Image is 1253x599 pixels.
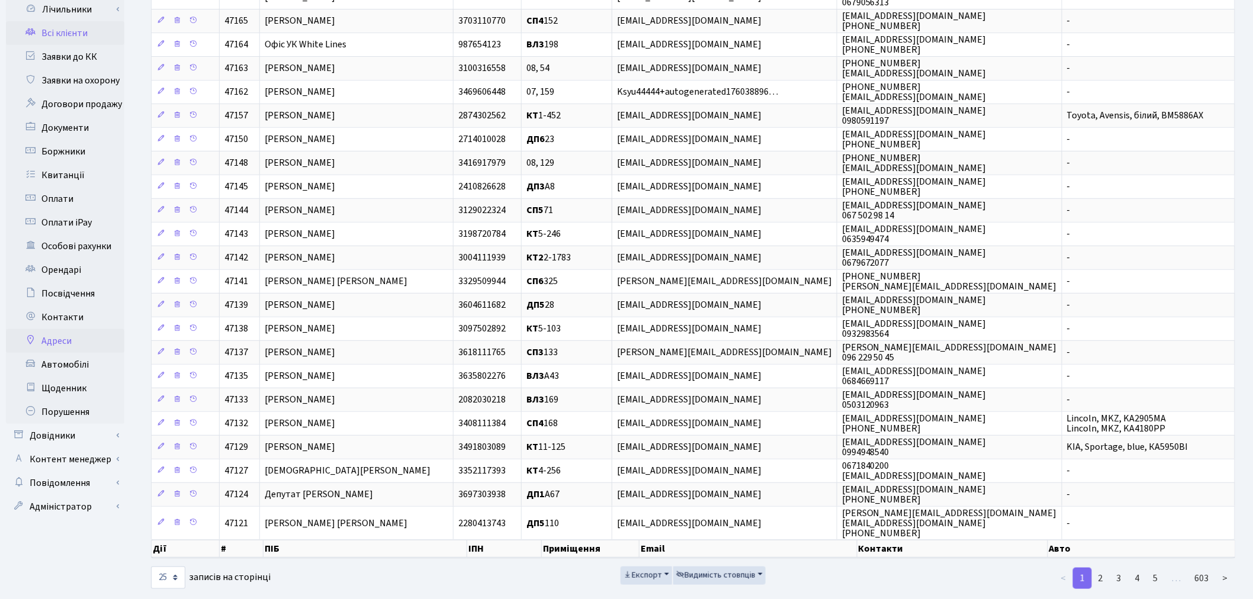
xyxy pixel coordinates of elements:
b: КТ [526,465,538,478]
span: [EMAIL_ADDRESS][DOMAIN_NAME] 0994948540 [842,436,987,459]
span: - [1067,252,1071,265]
span: [EMAIL_ADDRESS][DOMAIN_NAME] [617,228,762,241]
span: 2410826628 [458,181,506,194]
span: [EMAIL_ADDRESS][DOMAIN_NAME] [617,38,762,51]
span: 47141 [224,275,248,288]
span: 168 [526,417,558,430]
b: КТ [526,323,538,336]
span: 3697303938 [458,488,506,501]
span: - [1067,394,1071,407]
span: [PERSON_NAME] [265,346,335,359]
span: [EMAIL_ADDRESS][DOMAIN_NAME] [PHONE_NUMBER] [842,483,987,506]
span: 08, 129 [526,157,554,170]
span: KIA, Sportage, blue, КА5950ВІ [1067,441,1188,454]
span: - [1067,517,1071,530]
span: 3618111765 [458,346,506,359]
span: [EMAIL_ADDRESS][DOMAIN_NAME] [617,517,762,530]
span: 71 [526,204,553,217]
b: ДП5 [526,517,545,530]
th: # [220,540,264,558]
span: [PERSON_NAME] [265,370,335,383]
b: ВЛ3 [526,394,544,407]
a: Адміністратор [6,495,124,519]
a: Щоденник [6,376,124,400]
span: - [1067,323,1071,336]
select: записів на сторінці [151,566,185,589]
span: [EMAIL_ADDRESS][DOMAIN_NAME] [PHONE_NUMBER] [842,175,987,198]
b: СП4 [526,15,544,28]
span: [EMAIL_ADDRESS][DOMAIN_NAME] [PHONE_NUMBER] [842,294,987,317]
span: 47143 [224,228,248,241]
b: СП3 [526,346,544,359]
b: СП5 [526,204,544,217]
span: [PERSON_NAME] [265,228,335,241]
span: Експорт [624,569,662,581]
a: Всі клієнти [6,21,124,45]
b: ДП5 [526,299,545,312]
span: 3469606448 [458,86,506,99]
span: - [1067,181,1071,194]
span: 47157 [224,110,248,123]
th: Дії [152,540,220,558]
b: ДП3 [526,181,545,194]
span: [PERSON_NAME] [265,86,335,99]
span: - [1067,15,1071,28]
span: 47148 [224,157,248,170]
span: - [1067,133,1071,146]
button: Експорт [621,566,672,585]
span: Toyota, Avensis, білий, BM5886AX [1067,110,1204,123]
span: [EMAIL_ADDRESS][DOMAIN_NAME] 0980591197 [842,104,987,127]
th: Email [640,540,857,558]
label: записів на сторінці [151,566,271,589]
a: Автомобілі [6,353,124,376]
span: 3129022324 [458,204,506,217]
span: [EMAIL_ADDRESS][DOMAIN_NAME] [617,15,762,28]
th: Авто [1048,540,1236,558]
span: 47137 [224,346,248,359]
span: [EMAIL_ADDRESS][DOMAIN_NAME] [617,157,762,170]
span: [EMAIL_ADDRESS][DOMAIN_NAME] 0932983564 [842,317,987,340]
span: 47138 [224,323,248,336]
span: 2280413743 [458,517,506,530]
span: [EMAIL_ADDRESS][DOMAIN_NAME] [617,441,762,454]
span: 3408111384 [458,417,506,430]
span: [PERSON_NAME] [PERSON_NAME] [265,275,407,288]
span: [PERSON_NAME] [265,441,335,454]
span: 47133 [224,394,248,407]
span: 3604611682 [458,299,506,312]
b: КТ2 [526,252,544,265]
span: - [1067,38,1071,51]
span: 47163 [224,62,248,75]
span: [EMAIL_ADDRESS][DOMAIN_NAME] [617,252,762,265]
a: Контакти [6,305,124,329]
th: ПІБ [264,540,467,558]
span: 3100316558 [458,62,506,75]
span: 3097502892 [458,323,506,336]
span: 23 [526,133,554,146]
span: 133 [526,346,558,359]
a: 603 [1188,568,1216,589]
span: [PERSON_NAME] [PERSON_NAME] [265,517,407,530]
span: 47132 [224,417,248,430]
b: КТ [526,110,538,123]
button: Видимість стовпців [673,566,766,585]
span: [EMAIL_ADDRESS][DOMAIN_NAME] [PHONE_NUMBER] [842,412,987,435]
b: СП4 [526,417,544,430]
a: Боржники [6,140,124,163]
span: [EMAIL_ADDRESS][DOMAIN_NAME] 0684669117 [842,365,987,388]
span: [EMAIL_ADDRESS][DOMAIN_NAME] 067 502 98 14 [842,199,987,222]
span: [EMAIL_ADDRESS][DOMAIN_NAME] [617,299,762,312]
span: [PERSON_NAME] [265,62,335,75]
span: - [1067,275,1071,288]
span: [EMAIL_ADDRESS][DOMAIN_NAME] [617,417,762,430]
a: Повідомлення [6,471,124,495]
b: КТ [526,228,538,241]
span: [PERSON_NAME] [265,394,335,407]
span: [EMAIL_ADDRESS][DOMAIN_NAME] [617,181,762,194]
b: ДП1 [526,488,545,501]
span: [PHONE_NUMBER] [EMAIL_ADDRESS][DOMAIN_NAME] [842,80,987,104]
span: 47165 [224,15,248,28]
a: Адреси [6,329,124,353]
span: - [1067,465,1071,478]
span: [PERSON_NAME][EMAIL_ADDRESS][DOMAIN_NAME] [617,346,832,359]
